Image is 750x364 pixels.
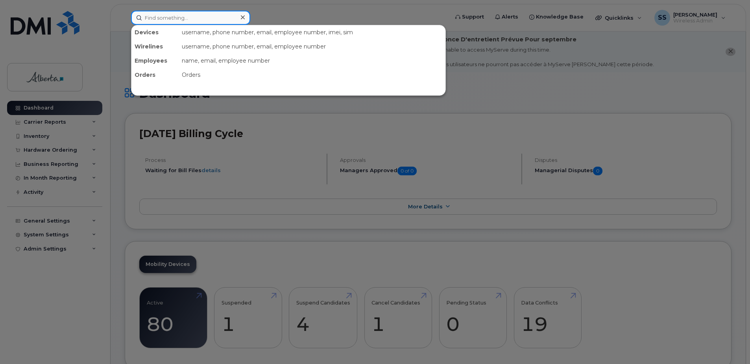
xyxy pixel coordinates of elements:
[131,25,179,39] div: Devices
[179,54,445,68] div: name, email, employee number
[131,68,179,82] div: Orders
[179,25,445,39] div: username, phone number, email, employee number, imei, sim
[131,54,179,68] div: Employees
[131,39,179,54] div: Wirelines
[179,39,445,54] div: username, phone number, email, employee number
[179,68,445,82] div: Orders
